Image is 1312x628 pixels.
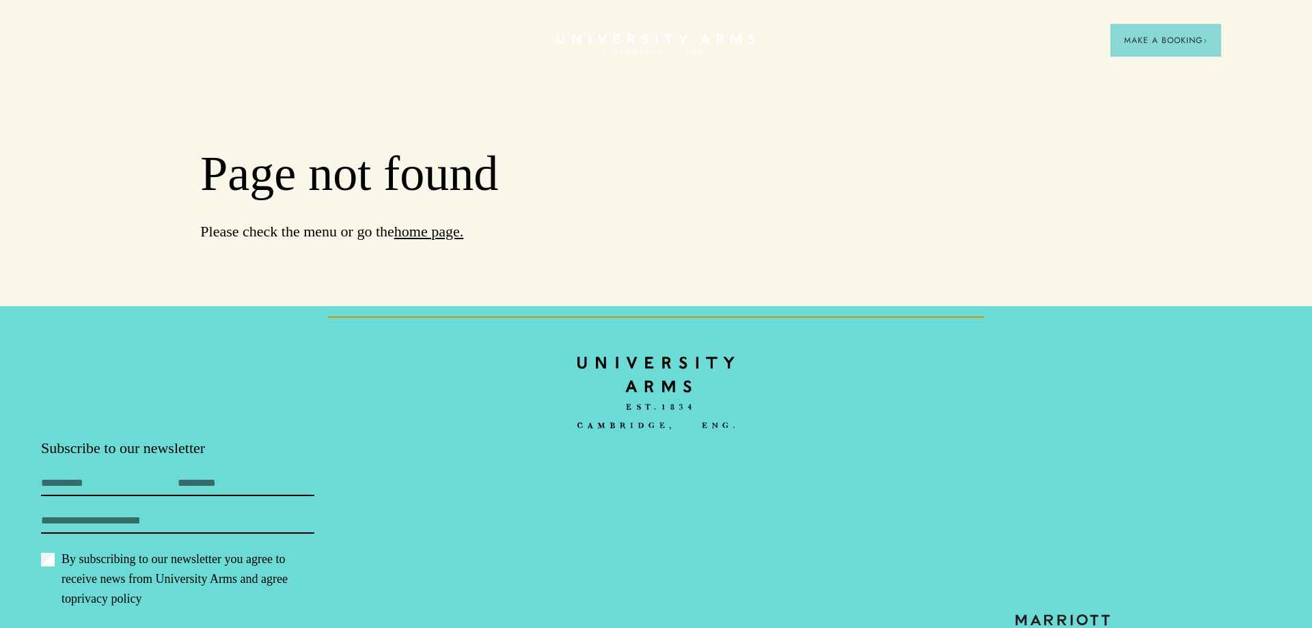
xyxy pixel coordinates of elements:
[200,145,1111,204] h1: Page not found
[41,549,314,609] label: By subscribing to our newsletter you agree to receive news from University Arms and agree to
[1110,24,1221,57] button: Make a BookingArrow icon
[577,347,735,438] a: Home
[394,223,463,240] a: home page.
[200,219,1111,243] p: Please check the menu or go the
[1124,34,1207,46] span: Make a Booking
[41,438,451,459] p: Subscribe to our newsletter
[71,592,141,605] span: privacy policy
[557,34,755,55] a: Home
[1203,38,1207,43] img: Arrow icon
[577,347,735,439] img: bc90c398f2f6aa16c3ede0e16ee64a97.svg
[41,553,55,566] input: By subscribing to our newsletter you agree to receive news from University Arms and agree topriva...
